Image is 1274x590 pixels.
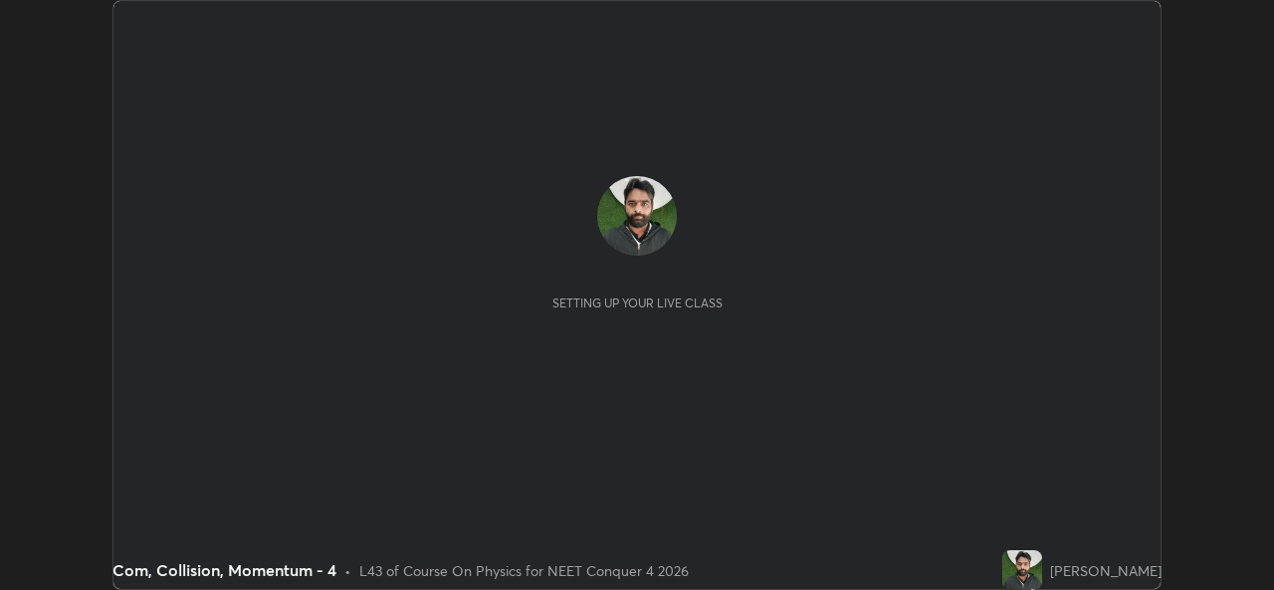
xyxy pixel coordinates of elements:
div: Com, Collision, Momentum - 4 [112,558,336,582]
div: • [344,560,351,581]
img: f126b9e1133842c0a7d50631c43ebeec.jpg [1002,550,1042,590]
img: f126b9e1133842c0a7d50631c43ebeec.jpg [597,176,677,256]
div: L43 of Course On Physics for NEET Conquer 4 2026 [359,560,689,581]
div: [PERSON_NAME] [1050,560,1162,581]
div: Setting up your live class [552,295,723,310]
